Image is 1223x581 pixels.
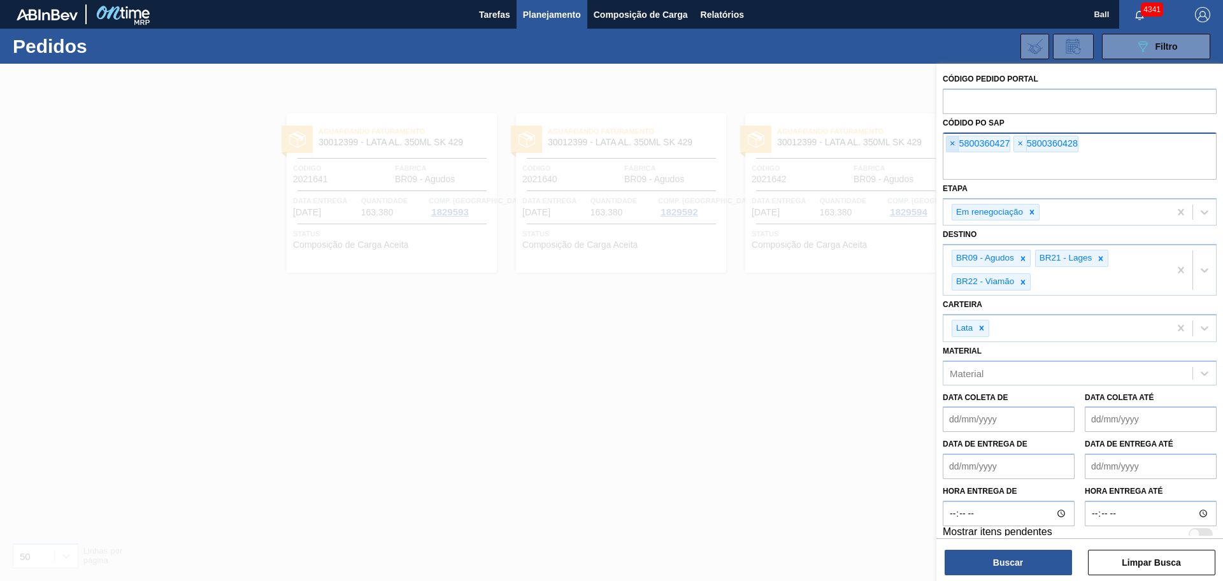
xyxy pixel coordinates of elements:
[523,7,581,22] span: Planejamento
[943,347,982,355] label: Material
[1155,41,1178,52] span: Filtro
[1141,3,1163,17] span: 4341
[943,118,1005,127] label: Códido PO SAP
[943,440,1027,448] label: Data de Entrega de
[943,184,968,193] label: Etapa
[1085,393,1154,402] label: Data coleta até
[1053,34,1094,59] div: Solicitação de Revisão de Pedidos
[1085,482,1217,501] label: Hora entrega até
[701,7,744,22] span: Relatórios
[1014,136,1026,152] span: ×
[950,368,983,378] div: Material
[943,300,982,309] label: Carteira
[952,250,1016,266] div: BR09 - Agudos
[13,39,203,54] h1: Pedidos
[947,136,959,152] span: ×
[952,204,1025,220] div: Em renegociação
[594,7,688,22] span: Composição de Carga
[1102,34,1210,59] button: Filtro
[1085,440,1173,448] label: Data de Entrega até
[1020,34,1049,59] div: Importar Negociações dos Pedidos
[943,393,1008,402] label: Data coleta de
[946,136,1010,152] div: 5800360427
[17,9,78,20] img: TNhmsLtSVTkK8tSr43FrP2fwEKptu5GPRR3wAAAABJRU5ErkJggg==
[1085,406,1217,432] input: dd/mm/yyyy
[943,406,1075,432] input: dd/mm/yyyy
[1036,250,1094,266] div: BR21 - Lages
[1119,6,1160,24] button: Notificações
[1195,7,1210,22] img: Logout
[1085,454,1217,479] input: dd/mm/yyyy
[943,526,1052,542] label: Mostrar itens pendentes
[952,274,1016,290] div: BR22 - Viamão
[943,454,1075,479] input: dd/mm/yyyy
[952,320,975,336] div: Lata
[943,75,1038,83] label: Código Pedido Portal
[943,230,976,239] label: Destino
[943,482,1075,501] label: Hora entrega de
[1013,136,1078,152] div: 5800360428
[479,7,510,22] span: Tarefas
